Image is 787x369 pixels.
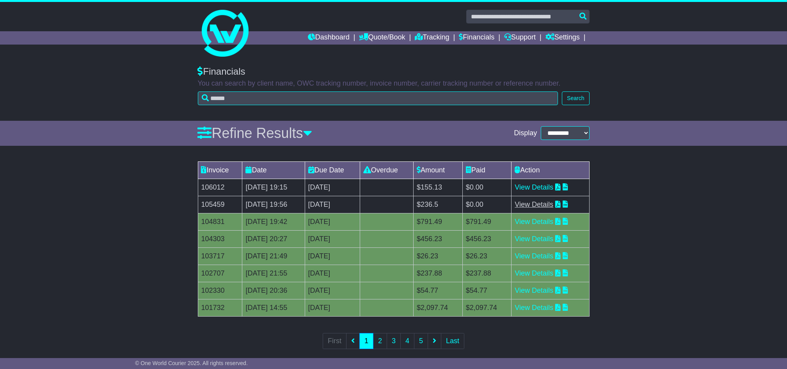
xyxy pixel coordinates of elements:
a: 1 [359,333,373,349]
td: 102330 [198,282,242,299]
a: View Details [515,218,553,226]
td: Amount [414,161,463,179]
td: [DATE] 21:55 [242,265,305,282]
td: $2,097.74 [462,299,512,316]
a: 2 [373,333,387,349]
td: $2,097.74 [414,299,463,316]
a: Support [504,31,536,45]
td: $456.23 [462,230,512,247]
a: View Details [515,183,553,191]
div: Financials [198,66,590,77]
td: [DATE] [305,299,360,316]
td: $237.88 [462,265,512,282]
a: 4 [400,333,414,349]
td: 104303 [198,230,242,247]
td: [DATE] 21:49 [242,247,305,265]
td: $155.13 [414,179,463,196]
a: 3 [387,333,401,349]
td: [DATE] 19:56 [242,196,305,213]
td: Invoice [198,161,242,179]
td: [DATE] 20:27 [242,230,305,247]
td: $236.5 [414,196,463,213]
a: Last [441,333,464,349]
td: [DATE] [305,179,360,196]
td: 106012 [198,179,242,196]
td: [DATE] 19:15 [242,179,305,196]
td: [DATE] 20:36 [242,282,305,299]
td: $54.77 [414,282,463,299]
a: View Details [515,287,553,294]
p: You can search by client name, OWC tracking number, invoice number, carrier tracking number or re... [198,79,590,88]
a: Financials [459,31,494,45]
td: Overdue [360,161,413,179]
td: Due Date [305,161,360,179]
span: Display [514,129,537,138]
td: 104831 [198,213,242,230]
td: [DATE] [305,213,360,230]
td: 101732 [198,299,242,316]
td: [DATE] [305,265,360,282]
a: Refine Results [198,125,312,141]
td: $26.23 [462,247,512,265]
span: © One World Courier 2025. All rights reserved. [135,360,248,366]
td: [DATE] [305,230,360,247]
td: 103717 [198,247,242,265]
a: View Details [515,235,553,243]
a: Settings [545,31,580,45]
td: 102707 [198,265,242,282]
td: $26.23 [414,247,463,265]
td: $0.00 [462,179,512,196]
td: [DATE] [305,282,360,299]
a: View Details [515,304,553,312]
td: $791.49 [462,213,512,230]
td: $54.77 [462,282,512,299]
a: Tracking [415,31,449,45]
button: Search [562,91,589,105]
a: Dashboard [308,31,350,45]
a: View Details [515,201,553,208]
td: [DATE] [305,247,360,265]
td: $456.23 [414,230,463,247]
a: View Details [515,269,553,277]
td: $237.88 [414,265,463,282]
td: Date [242,161,305,179]
a: 5 [414,333,428,349]
a: Quote/Book [359,31,405,45]
td: $0.00 [462,196,512,213]
td: $791.49 [414,213,463,230]
a: View Details [515,252,553,260]
td: 105459 [198,196,242,213]
td: [DATE] [305,196,360,213]
td: [DATE] 14:55 [242,299,305,316]
td: [DATE] 19:42 [242,213,305,230]
td: Paid [462,161,512,179]
td: Action [512,161,589,179]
